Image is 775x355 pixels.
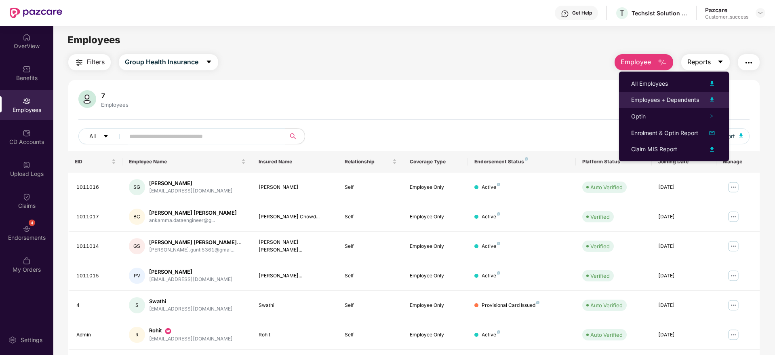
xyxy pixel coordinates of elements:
[259,213,332,221] div: [PERSON_NAME] Chowd...
[707,144,717,154] img: svg+xml;base64,PHN2ZyB4bWxucz0iaHR0cDovL3d3dy53My5vcmcvMjAwMC9zdmciIHhtbG5zOnhsaW5rPSJodHRwOi8vd3...
[129,297,145,313] div: S
[403,151,468,173] th: Coverage Type
[129,158,240,165] span: Employee Name
[23,193,31,201] img: svg+xml;base64,PHN2ZyBpZD0iQ2xhaW0iIHhtbG5zPSJodHRwOi8vd3d3LnczLm9yZy8yMDAwL3N2ZyIgd2lkdGg9IjIwIi...
[497,330,500,334] img: svg+xml;base64,PHN2ZyB4bWxucz0iaHR0cDovL3d3dy53My5vcmcvMjAwMC9zdmciIHdpZHRoPSI4IiBoZWlnaHQ9IjgiIH...
[78,90,96,108] img: svg+xml;base64,PHN2ZyB4bWxucz0iaHR0cDovL3d3dy53My5vcmcvMjAwMC9zdmciIHhtbG5zOnhsaW5rPSJodHRwOi8vd3...
[631,129,698,137] div: Enrolment & Optin Report
[482,272,500,280] div: Active
[23,129,31,137] img: svg+xml;base64,PHN2ZyBpZD0iQ0RfQWNjb3VudHMiIGRhdGEtbmFtZT0iQ0QgQWNjb3VudHMiIHhtbG5zPSJodHRwOi8vd3...
[23,257,31,265] img: svg+xml;base64,PHN2ZyBpZD0iTXlfT3JkZXJzIiBkYXRhLW5hbWU9Ik15IE9yZGVycyIgeG1sbnM9Imh0dHA6Ly93d3cudz...
[129,209,145,225] div: BC
[68,151,122,173] th: EID
[572,10,592,16] div: Get Help
[727,299,740,312] img: manageButton
[658,302,710,309] div: [DATE]
[525,157,528,161] img: svg+xml;base64,PHN2ZyB4bWxucz0iaHR0cDovL3d3dy53My5vcmcvMjAwMC9zdmciIHdpZHRoPSI4IiBoZWlnaHQ9IjgiIH...
[590,242,610,250] div: Verified
[716,151,760,173] th: Manage
[23,97,31,105] img: svg+xml;base64,PHN2ZyBpZD0iRW1wbG95ZWVzIiB4bWxucz0iaHR0cDovL3d3dy53My5vcmcvMjAwMC9zdmciIHdpZHRoPS...
[707,128,717,138] img: svg+xml;base64,PHN2ZyB4bWxucz0iaHR0cDovL3d3dy53My5vcmcvMjAwMC9zdmciIHhtbG5zOnhsaW5rPSJodHRwOi8vd3...
[582,158,645,165] div: Platform Status
[497,212,500,216] img: svg+xml;base64,PHN2ZyB4bWxucz0iaHR0cDovL3d3dy53My5vcmcvMjAwMC9zdmciIHdpZHRoPSI4IiBoZWlnaHQ9IjgiIH...
[149,187,233,195] div: [EMAIL_ADDRESS][DOMAIN_NAME]
[68,54,111,70] button: Filters
[497,183,500,186] img: svg+xml;base64,PHN2ZyB4bWxucz0iaHR0cDovL3d3dy53My5vcmcvMjAwMC9zdmciIHdpZHRoPSI4IiBoZWlnaHQ9IjgiIH...
[122,151,252,173] th: Employee Name
[345,184,396,191] div: Self
[727,269,740,282] img: manageButton
[482,243,500,250] div: Active
[285,128,305,144] button: search
[590,213,610,221] div: Verified
[149,335,233,343] div: [EMAIL_ADDRESS][DOMAIN_NAME]
[76,243,116,250] div: 1011014
[410,331,461,339] div: Employee Only
[29,220,35,226] div: 4
[103,133,109,140] span: caret-down
[10,8,62,18] img: New Pazcare Logo
[717,59,724,66] span: caret-down
[86,57,105,67] span: Filters
[206,59,212,66] span: caret-down
[345,272,396,280] div: Self
[621,57,651,67] span: Employee
[631,79,668,88] div: All Employees
[658,243,710,250] div: [DATE]
[119,54,218,70] button: Group Health Insurancecaret-down
[705,6,748,14] div: Pazcare
[482,331,500,339] div: Active
[259,239,332,254] div: [PERSON_NAME] [PERSON_NAME]...
[23,65,31,73] img: svg+xml;base64,PHN2ZyBpZD0iQmVuZWZpdHMiIHhtbG5zPSJodHRwOi8vd3d3LnczLm9yZy8yMDAwL3N2ZyIgd2lkdGg9Ij...
[619,8,625,18] span: T
[658,184,710,191] div: [DATE]
[590,183,623,191] div: Auto Verified
[76,331,116,339] div: Admin
[23,225,31,233] img: svg+xml;base64,PHN2ZyBpZD0iRW5kb3JzZW1lbnRzIiB4bWxucz0iaHR0cDovL3d3dy53My5vcmcvMjAwMC9zdmciIHdpZH...
[590,331,623,339] div: Auto Verified
[658,213,710,221] div: [DATE]
[129,179,145,195] div: SG
[259,302,332,309] div: Swathi
[76,213,116,221] div: 1011017
[631,113,646,120] span: Optin
[149,276,233,283] div: [EMAIL_ADDRESS][DOMAIN_NAME]
[590,301,623,309] div: Auto Verified
[345,331,396,339] div: Self
[739,133,743,138] img: svg+xml;base64,PHN2ZyB4bWxucz0iaHR0cDovL3d3dy53My5vcmcvMjAwMC9zdmciIHhtbG5zOnhsaW5rPSJodHRwOi8vd3...
[482,184,500,191] div: Active
[252,151,339,173] th: Insured Name
[129,268,145,284] div: PV
[410,184,461,191] div: Employee Only
[259,331,332,339] div: Rohit
[744,58,754,68] img: svg+xml;base64,PHN2ZyB4bWxucz0iaHR0cDovL3d3dy53My5vcmcvMjAwMC9zdmciIHdpZHRoPSIyNCIgaGVpZ2h0PSIyNC...
[18,336,45,344] div: Settings
[149,217,237,224] div: ankamma.dataengineer@g...
[129,238,145,254] div: GS
[345,243,396,250] div: Self
[149,239,242,246] div: [PERSON_NAME] [PERSON_NAME]...
[89,132,96,141] span: All
[149,268,233,276] div: [PERSON_NAME]
[482,302,539,309] div: Provisional Card Issued
[657,58,667,68] img: svg+xml;base64,PHN2ZyB4bWxucz0iaHR0cDovL3d3dy53My5vcmcvMjAwMC9zdmciIHhtbG5zOnhsaW5rPSJodHRwOi8vd3...
[536,301,539,304] img: svg+xml;base64,PHN2ZyB4bWxucz0iaHR0cDovL3d3dy53My5vcmcvMjAwMC9zdmciIHdpZHRoPSI4IiBoZWlnaHQ9IjgiIH...
[259,272,332,280] div: [PERSON_NAME]...
[76,184,116,191] div: 1011016
[99,101,130,108] div: Employees
[658,272,710,280] div: [DATE]
[99,92,130,100] div: 7
[74,58,84,68] img: svg+xml;base64,PHN2ZyB4bWxucz0iaHR0cDovL3d3dy53My5vcmcvMjAwMC9zdmciIHdpZHRoPSIyNCIgaGVpZ2h0PSIyNC...
[149,298,233,305] div: Swathi
[149,209,237,217] div: [PERSON_NAME] [PERSON_NAME]
[149,180,233,187] div: [PERSON_NAME]
[410,243,461,250] div: Employee Only
[561,10,569,18] img: svg+xml;base64,PHN2ZyBpZD0iSGVscC0zMngzMiIgeG1sbnM9Imh0dHA6Ly93d3cudzMub3JnLzIwMDAvc3ZnIiB3aWR0aD...
[757,10,764,16] img: svg+xml;base64,PHN2ZyBpZD0iRHJvcGRvd24tMzJ4MzIiIHhtbG5zPSJodHRwOi8vd3d3LnczLm9yZy8yMDAwL3N2ZyIgd2...
[474,158,569,165] div: Endorsement Status
[410,302,461,309] div: Employee Only
[285,133,301,139] span: search
[338,151,403,173] th: Relationship
[8,336,17,344] img: svg+xml;base64,PHN2ZyBpZD0iU2V0dGluZy0yMHgyMCIgeG1sbnM9Imh0dHA6Ly93d3cudzMub3JnLzIwMDAvc3ZnIiB3aW...
[681,54,730,70] button: Reportscaret-down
